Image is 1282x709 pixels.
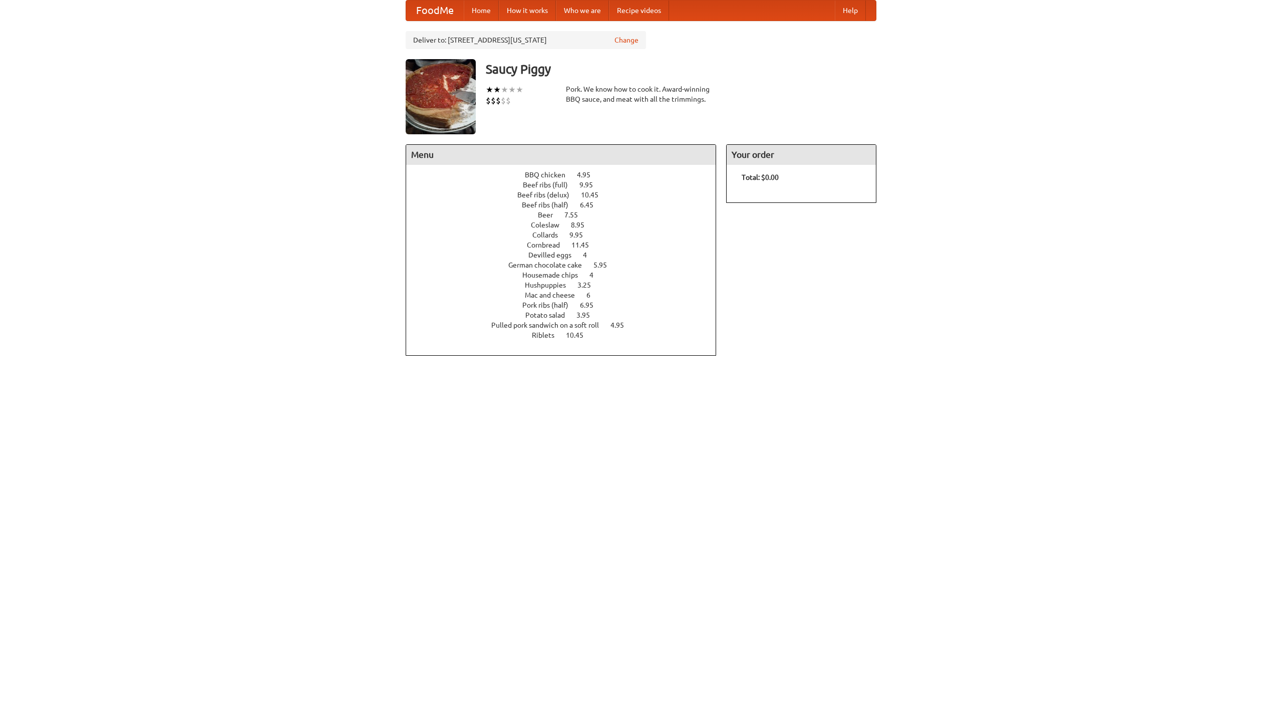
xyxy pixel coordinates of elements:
span: 4.95 [610,321,634,329]
a: Beef ribs (full) 9.95 [523,181,611,189]
span: 10.45 [566,331,593,339]
li: $ [486,95,491,106]
a: Pork ribs (half) 6.95 [522,301,612,309]
span: Cornbread [527,241,570,249]
a: Riblets 10.45 [532,331,602,339]
a: German chocolate cake 5.95 [508,261,625,269]
li: ★ [508,84,516,95]
span: Mac and cheese [525,291,585,299]
h3: Saucy Piggy [486,59,876,79]
span: 8.95 [571,221,594,229]
li: $ [491,95,496,106]
span: Beef ribs (half) [522,201,578,209]
a: Housemade chips 4 [522,271,612,279]
a: Recipe videos [609,1,669,21]
span: 4 [583,251,597,259]
span: Beef ribs (delux) [517,191,579,199]
li: ★ [501,84,508,95]
a: Who we are [556,1,609,21]
a: BBQ chicken 4.95 [525,171,609,179]
a: Help [835,1,866,21]
li: ★ [486,84,493,95]
span: German chocolate cake [508,261,592,269]
span: 7.55 [564,211,588,219]
a: Beer 7.55 [538,211,596,219]
a: Mac and cheese 6 [525,291,609,299]
a: FoodMe [406,1,464,21]
li: $ [501,95,506,106]
a: Collards 9.95 [532,231,601,239]
span: Devilled eggs [528,251,581,259]
h4: Menu [406,145,716,165]
span: Collards [532,231,568,239]
span: 6.45 [580,201,603,209]
span: BBQ chicken [525,171,575,179]
a: Potato salad 3.95 [525,311,608,319]
span: Pulled pork sandwich on a soft roll [491,321,609,329]
span: Pork ribs (half) [522,301,578,309]
span: 5.95 [593,261,617,269]
span: 4.95 [577,171,600,179]
li: $ [496,95,501,106]
span: 6.95 [580,301,603,309]
span: 6 [586,291,600,299]
a: Coleslaw 8.95 [531,221,603,229]
h4: Your order [727,145,876,165]
a: Beef ribs (delux) 10.45 [517,191,617,199]
li: $ [506,95,511,106]
a: Hushpuppies 3.25 [525,281,609,289]
li: ★ [516,84,523,95]
span: 3.25 [577,281,601,289]
a: Change [614,35,638,45]
div: Pork. We know how to cook it. Award-winning BBQ sauce, and meat with all the trimmings. [566,84,716,104]
span: Hushpuppies [525,281,576,289]
a: Devilled eggs 4 [528,251,605,259]
span: Riblets [532,331,564,339]
li: ★ [493,84,501,95]
a: Home [464,1,499,21]
div: Deliver to: [STREET_ADDRESS][US_STATE] [406,31,646,49]
span: 3.95 [576,311,600,319]
b: Total: $0.00 [742,173,779,181]
span: Potato salad [525,311,575,319]
a: How it works [499,1,556,21]
img: angular.jpg [406,59,476,134]
span: Beef ribs (full) [523,181,578,189]
span: 4 [589,271,603,279]
span: 9.95 [579,181,603,189]
span: Housemade chips [522,271,588,279]
a: Beef ribs (half) 6.45 [522,201,612,209]
span: Beer [538,211,563,219]
a: Cornbread 11.45 [527,241,607,249]
span: 10.45 [581,191,608,199]
span: 11.45 [571,241,599,249]
span: 9.95 [569,231,593,239]
a: Pulled pork sandwich on a soft roll 4.95 [491,321,643,329]
span: Coleslaw [531,221,569,229]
